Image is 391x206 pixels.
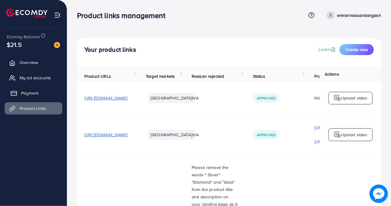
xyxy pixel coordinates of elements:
[5,56,62,69] a: Overview
[257,132,276,137] span: Approved
[314,138,358,145] p: [URL][DOMAIN_NAME]
[318,46,337,53] a: Learn
[257,96,276,101] span: Approved
[192,95,199,101] span: N/A
[337,12,381,19] p: emranhassanbangash
[334,94,341,102] img: logo
[370,185,388,203] img: image
[21,90,38,96] span: Payment
[84,95,128,101] span: [URL][DOMAIN_NAME]
[192,73,224,79] span: Reason rejected
[84,73,111,79] span: Product URLs
[54,42,60,48] img: image
[314,95,358,101] div: N/A
[20,59,38,66] span: Overview
[20,75,51,81] span: My ad accounts
[341,94,367,102] p: Upload video
[5,72,62,84] a: My ad accounts
[146,73,175,79] span: Target markets
[334,131,341,138] img: logo
[253,73,265,79] span: Status
[7,34,40,40] span: Ecomdy Balance
[314,124,358,131] p: [URL][DOMAIN_NAME]
[5,87,62,99] a: Payment
[84,132,128,138] span: [URL][DOMAIN_NAME]
[341,131,367,138] p: Upload video
[54,12,61,19] img: menu
[314,73,341,79] span: Product video
[20,105,46,111] span: Product Links
[339,44,374,55] button: Create new
[192,132,199,138] span: N/A
[7,40,22,49] span: $21.5
[6,9,48,18] img: logo
[84,46,136,54] h4: Your product links
[77,11,170,20] h3: Product links management
[148,93,195,103] li: [GEOGRAPHIC_DATA]
[346,47,368,53] span: Create new
[324,11,381,19] a: emranhassanbangash
[148,130,195,140] li: [GEOGRAPHIC_DATA]
[5,102,62,114] a: Product Links
[325,71,339,77] span: Actions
